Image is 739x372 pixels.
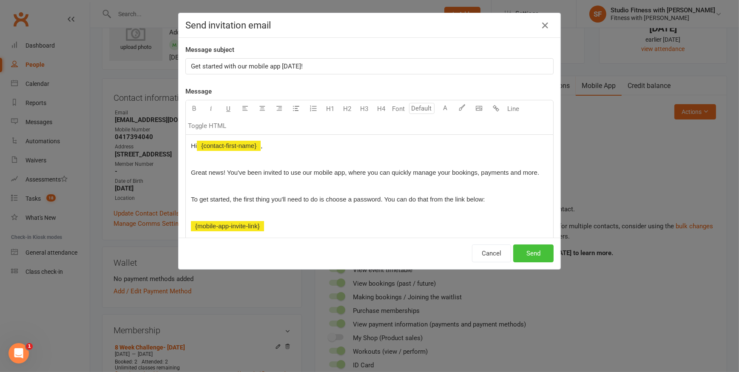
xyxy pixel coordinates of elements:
[226,105,230,113] span: U
[185,45,234,55] label: Message subject
[356,100,373,117] button: H3
[390,100,407,117] button: Font
[9,343,29,363] iframe: Intercom live chat
[505,100,522,117] button: Line
[191,142,197,149] span: Hi
[220,100,237,117] button: U
[409,103,435,114] input: Default
[185,86,212,97] label: Message
[322,100,339,117] button: H1
[261,142,262,149] span: ,
[26,343,33,350] span: 1
[191,62,303,70] span: Get started with our mobile app [DATE]!
[513,244,554,262] button: Send
[339,100,356,117] button: H2
[538,19,552,32] button: Close
[373,100,390,117] button: H4
[185,20,554,31] h4: Send invitation email
[191,196,485,203] span: To get started, the first thing you'll need to do is choose a password. You can do that from the ...
[186,117,228,134] button: Toggle HTML
[191,169,539,176] span: Great news! You've been invited to use our mobile app, where you can quickly manage your bookings...
[472,244,511,262] button: Cancel
[437,100,454,117] button: A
